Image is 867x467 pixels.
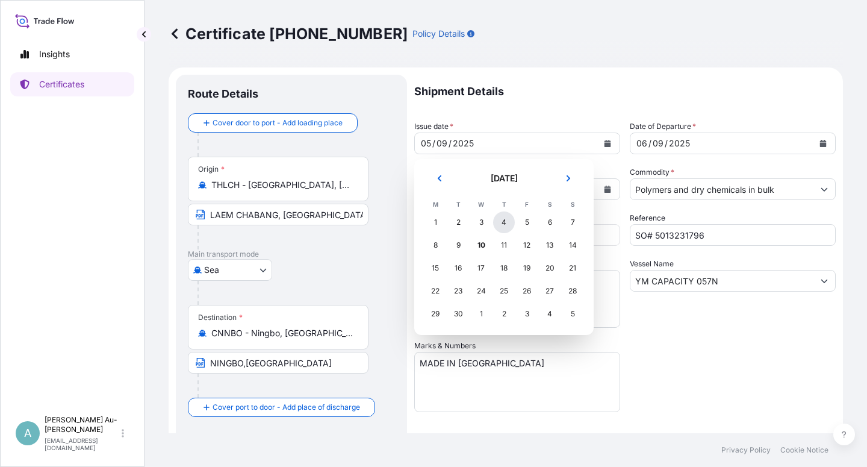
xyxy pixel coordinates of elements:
[424,212,446,233] div: Monday, 1 September 2025
[562,303,583,325] div: Sunday, 5 October 2025
[424,198,584,325] table: September 2025
[424,234,446,256] div: Monday, 8 September 2025
[169,24,408,43] p: Certificate [PHONE_NUMBER]
[470,212,492,233] div: Wednesday, 3 September 2025
[424,280,446,302] div: Monday, 22 September 2025
[447,280,469,302] div: Tuesday, 23 September 2025
[447,234,469,256] div: Tuesday, 9 September 2025
[562,212,583,233] div: Sunday, 7 September 2025
[470,280,492,302] div: Wednesday, 24 September 2025
[516,303,538,325] div: Friday, 3 October 2025
[539,234,561,256] div: Saturday, 13 September 2025
[516,257,538,279] div: Friday, 19 September 2025
[424,198,447,211] th: M
[562,257,583,279] div: Sunday, 21 September 2025
[412,28,465,40] p: Policy Details
[562,280,583,302] div: Sunday, 28 September 2025
[538,198,561,211] th: S
[493,257,515,279] div: Thursday, 18 September 2025
[470,257,492,279] div: Wednesday, 17 September 2025
[562,234,583,256] div: Sunday, 14 September 2025
[424,169,584,325] div: September 2025
[516,280,538,302] div: Friday, 26 September 2025
[493,303,515,325] div: Thursday, 2 October 2025
[539,303,561,325] div: Saturday, 4 October 2025
[515,198,538,211] th: F
[424,257,446,279] div: Monday, 15 September 2025
[539,280,561,302] div: Saturday, 27 September 2025
[539,257,561,279] div: Saturday, 20 September 2025
[493,212,515,233] div: Thursday, 4 September 2025
[470,303,492,325] div: Wednesday, 1 October 2025
[516,234,538,256] div: Friday, 12 September 2025
[447,198,470,211] th: T
[493,280,515,302] div: Thursday, 25 September 2025
[424,303,446,325] div: Monday, 29 September 2025
[539,212,561,233] div: Saturday, 6 September 2025
[447,257,469,279] div: Tuesday, 16 September 2025
[493,234,515,256] div: Thursday, 11 September 2025
[460,172,548,184] h2: [DATE]
[470,198,493,211] th: W
[426,169,453,188] button: Previous
[561,198,584,211] th: S
[555,169,582,188] button: Next
[447,303,469,325] div: Tuesday, 30 September 2025
[493,198,515,211] th: T
[447,212,469,233] div: Tuesday, 2 September 2025
[470,234,492,256] div: Today, Wednesday, 10 September 2025
[414,159,594,335] section: Calendar
[516,212,538,233] div: Friday, 5 September 2025 selected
